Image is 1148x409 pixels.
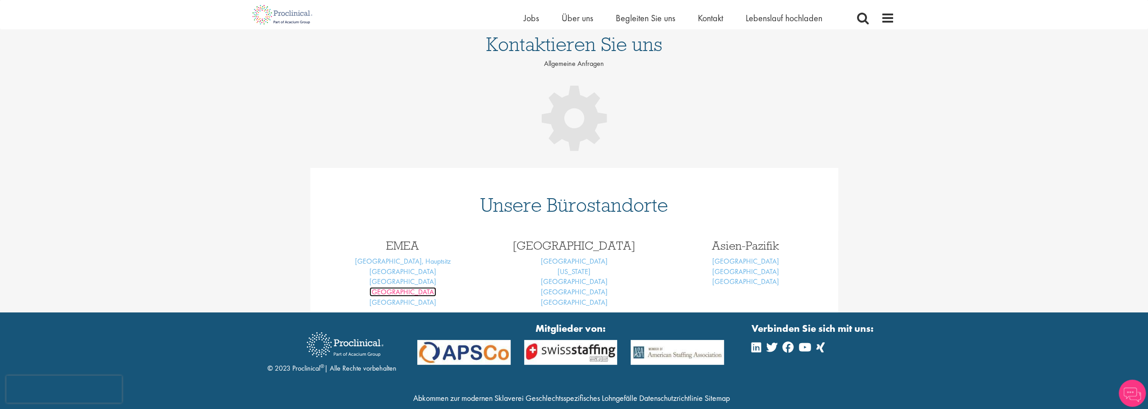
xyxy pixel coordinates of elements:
a: [GEOGRAPHIC_DATA] [712,256,779,266]
a: [GEOGRAPHIC_DATA] [712,277,779,286]
a: [GEOGRAPHIC_DATA] [712,267,779,276]
a: [GEOGRAPHIC_DATA], Hauptsitz [355,256,451,266]
a: [GEOGRAPHIC_DATA] [541,277,608,286]
font: Asien-Pazifik [712,238,779,253]
img: APSCo [517,340,624,365]
a: [GEOGRAPHIC_DATA] [369,297,436,307]
a: Abkommen zur modernen Sklaverei [413,393,524,403]
a: [GEOGRAPHIC_DATA] [369,287,436,297]
font: | Alle Rechte vorbehalten [324,363,396,373]
a: Begleiten Sie uns [616,12,675,24]
a: Sitemap [705,393,730,403]
a: Kontakt [698,12,723,24]
font: Verbinden Sie sich mit uns: [752,322,874,335]
font: Unsere Bürostandorte [480,193,668,217]
a: Lebenslauf hochladen [746,12,822,24]
font: Allgemeine Anfragen [544,59,604,68]
a: [GEOGRAPHIC_DATA] [541,256,608,266]
a: [GEOGRAPHIC_DATA] [369,277,436,286]
a: Jobs [524,12,539,24]
a: Geschlechtsspezifisches Lohngefälle [526,393,637,403]
font: ® [320,363,324,370]
a: Datenschutzrichtlinie [639,393,703,403]
img: Chatbot [1119,380,1146,407]
font: [GEOGRAPHIC_DATA] [512,238,636,253]
a: [GEOGRAPHIC_DATA] [369,267,436,276]
iframe: reCAPTCHA [6,376,122,403]
a: Über uns [562,12,593,24]
img: APSCo [624,340,731,365]
a: [US_STATE] [558,267,590,276]
img: APSCo [410,340,517,365]
font: Mitglieder von: [535,322,606,335]
a: [GEOGRAPHIC_DATA] [541,287,608,297]
font: © 2023 Proclinical [267,363,320,373]
font: EMEA [386,238,419,253]
a: [GEOGRAPHIC_DATA] [541,297,608,307]
img: Proklinische Rekrutierung [300,326,390,363]
font: Kontaktieren Sie uns [486,32,662,56]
